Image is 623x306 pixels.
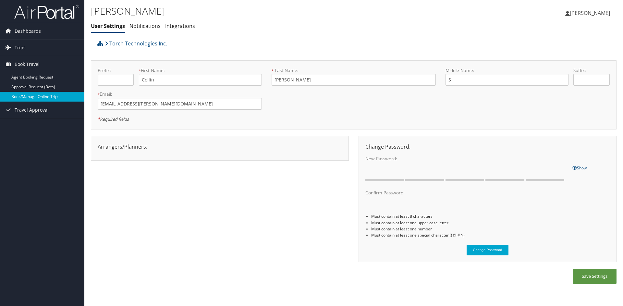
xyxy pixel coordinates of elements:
[165,22,195,30] a: Integrations
[371,232,610,238] li: Must contain at least one special character (! @ # $)
[272,67,436,74] label: Last Name:
[573,67,609,74] label: Suffix:
[570,9,610,17] span: [PERSON_NAME]
[565,3,617,23] a: [PERSON_NAME]
[371,213,610,219] li: Must contain at least 8 characters
[91,4,441,18] h1: [PERSON_NAME]
[93,143,347,151] div: Arrangers/Planners:
[365,190,567,196] label: Confirm Password:
[15,102,49,118] span: Travel Approval
[98,91,262,97] label: Email:
[129,22,161,30] a: Notifications
[467,245,509,255] button: Change Password
[371,226,610,232] li: Must contain at least one number
[371,220,610,226] li: Must contain at least one upper case letter
[365,155,567,162] label: New Password:
[91,22,125,30] a: User Settings
[572,164,587,171] a: Show
[572,165,587,171] span: Show
[98,67,134,74] label: Prefix:
[15,56,40,72] span: Book Travel
[573,269,617,284] button: Save Settings
[446,67,568,74] label: Middle Name:
[98,116,129,122] em: Required fields
[105,37,167,50] a: Torch Technologies Inc.
[139,67,262,74] label: First Name:
[14,4,79,19] img: airportal-logo.png
[360,143,615,151] div: Change Password:
[15,40,26,56] span: Trips
[15,23,41,39] span: Dashboards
